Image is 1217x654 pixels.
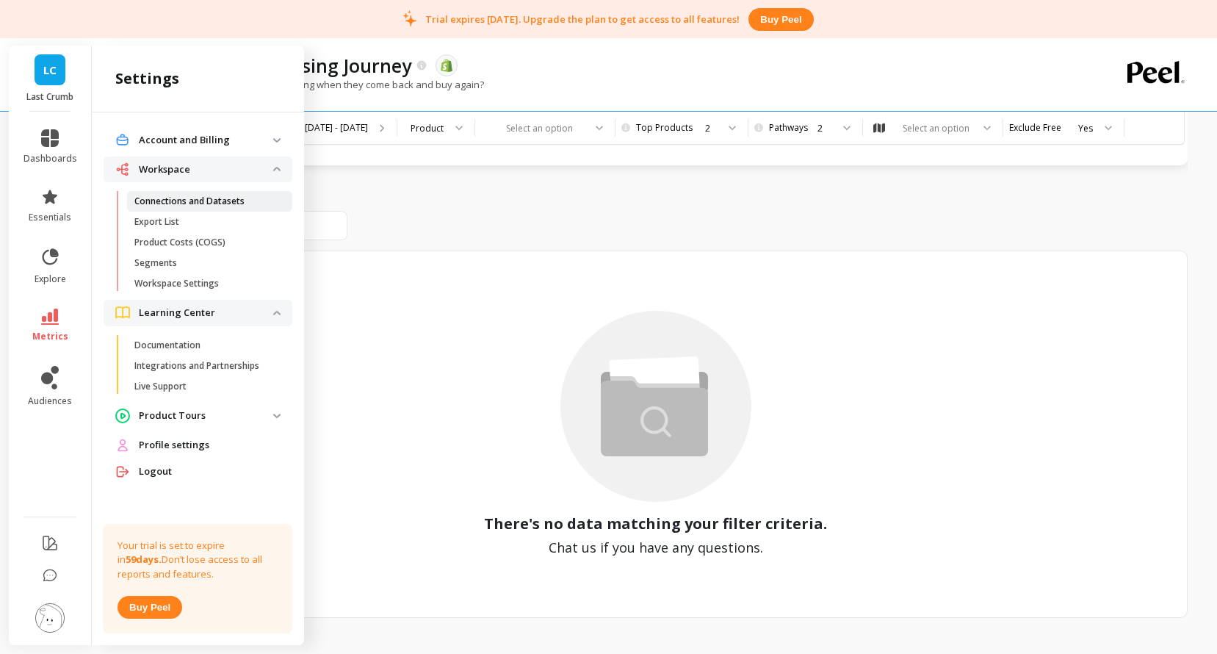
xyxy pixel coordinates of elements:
[24,153,77,165] span: dashboards
[115,133,130,147] img: navigation item icon
[134,381,187,392] p: Live Support
[148,53,411,78] p: Customer Purchasing Journey
[118,539,278,582] p: Your trial is set to expire in Don’t lose access to all reports and features.
[134,257,177,269] p: Segments
[115,464,130,479] img: navigation item icon
[484,514,827,534] span: There's no data matching your filter criteria.
[43,62,57,79] span: LC
[24,91,77,103] p: Last Crumb
[29,212,71,223] span: essentials
[134,278,219,290] p: Workspace Settings
[411,121,444,135] div: Product
[134,339,201,351] p: Documentation
[134,237,225,248] p: Product Costs (COGS)
[425,12,740,26] p: Trial expires [DATE]. Upgrade the plan to get access to all features!
[705,121,717,135] div: 2
[134,360,259,372] p: Integrations and Partnerships
[35,273,66,285] span: explore
[118,596,182,619] button: Buy peel
[273,138,281,143] img: down caret icon
[139,162,273,177] p: Workspace
[1078,121,1093,135] div: Yes
[273,414,281,418] img: down caret icon
[115,306,130,319] img: navigation item icon
[817,121,831,135] div: 2
[139,464,172,479] span: Logout
[32,331,68,342] span: metrics
[139,409,273,423] p: Product Tours
[139,438,209,453] span: Profile settings
[35,603,65,633] img: profile picture
[115,68,179,89] h2: settings
[115,438,130,453] img: navigation item icon
[115,409,130,423] img: navigation item icon
[900,121,972,135] div: Select an option
[273,167,281,171] img: down caret icon
[873,123,885,134] img: audience_map.svg
[440,59,453,72] img: api.shopify.svg
[273,311,281,315] img: down caret icon
[126,553,162,566] strong: 59 days.
[115,162,130,176] img: navigation item icon
[139,438,281,453] a: Profile settings
[139,306,273,320] p: Learning Center
[139,133,273,148] p: Account and Billing
[549,537,763,558] span: Chat us if you have any questions.
[28,395,72,407] span: audiences
[748,8,813,31] button: Buy peel
[134,195,245,207] p: Connections and Datasets
[134,216,179,228] p: Export List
